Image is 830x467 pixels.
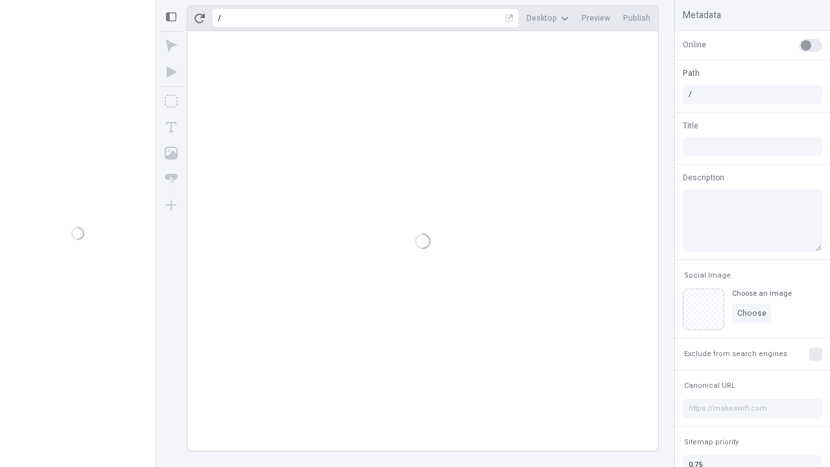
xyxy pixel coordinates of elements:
button: Choose [732,304,772,323]
button: Button [160,167,183,191]
button: Canonical URL [682,378,738,394]
span: Preview [582,13,610,23]
span: Sitemap priority [684,437,739,447]
span: Online [683,39,706,51]
span: Path [683,67,700,79]
span: Canonical URL [684,381,735,390]
input: https://makeswift.com [683,399,822,418]
button: Desktop [521,8,574,28]
button: Sitemap priority [682,435,741,450]
button: Box [160,90,183,113]
div: / [218,13,221,23]
span: Description [683,172,724,184]
button: Publish [618,8,656,28]
button: Exclude from search engines [682,346,790,362]
button: Image [160,141,183,165]
button: Text [160,115,183,139]
div: Choose an image [732,289,792,298]
span: Desktop [527,13,557,23]
span: Exclude from search engines [684,349,787,359]
button: Preview [576,8,615,28]
span: Social Image [684,270,731,280]
span: Title [683,120,698,132]
span: Choose [737,308,766,318]
span: Publish [623,13,650,23]
button: Social Image [682,268,733,283]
